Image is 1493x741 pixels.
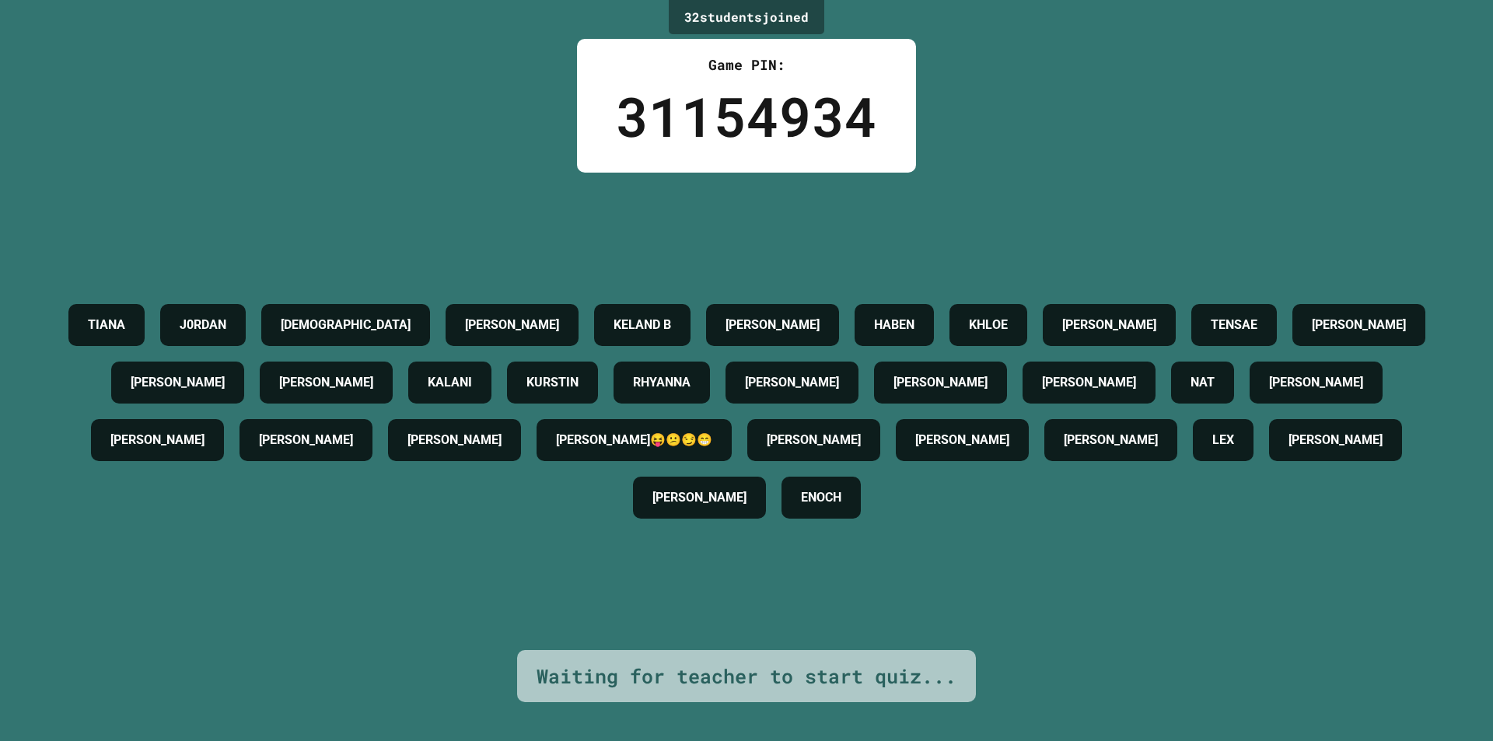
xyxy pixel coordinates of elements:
[1212,431,1234,449] h4: LEX
[616,75,877,157] div: 31154934
[1042,373,1136,392] h4: [PERSON_NAME]
[726,316,820,334] h4: [PERSON_NAME]
[131,373,225,392] h4: [PERSON_NAME]
[801,488,841,507] h4: ENOCH
[537,662,956,691] div: Waiting for teacher to start quiz...
[526,373,579,392] h4: KURSTIN
[1191,373,1215,392] h4: NAT
[465,316,559,334] h4: [PERSON_NAME]
[1269,373,1363,392] h4: [PERSON_NAME]
[893,373,988,392] h4: [PERSON_NAME]
[616,54,877,75] div: Game PIN:
[281,316,411,334] h4: [DEMOGRAPHIC_DATA]
[614,316,671,334] h4: KELAND B
[180,316,226,334] h4: J0RDAN
[279,373,373,392] h4: [PERSON_NAME]
[633,373,691,392] h4: RHYANNA
[1062,316,1156,334] h4: [PERSON_NAME]
[915,431,1009,449] h4: [PERSON_NAME]
[874,316,914,334] h4: HABEN
[556,431,712,449] h4: [PERSON_NAME]😝😕😏😁
[745,373,839,392] h4: [PERSON_NAME]
[1211,316,1257,334] h4: TENSAE
[407,431,502,449] h4: [PERSON_NAME]
[652,488,746,507] h4: [PERSON_NAME]
[1312,316,1406,334] h4: [PERSON_NAME]
[110,431,205,449] h4: [PERSON_NAME]
[428,373,472,392] h4: KALANI
[1064,431,1158,449] h4: [PERSON_NAME]
[767,431,861,449] h4: [PERSON_NAME]
[1288,431,1383,449] h4: [PERSON_NAME]
[969,316,1008,334] h4: KHLOE
[259,431,353,449] h4: [PERSON_NAME]
[88,316,125,334] h4: TIANA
